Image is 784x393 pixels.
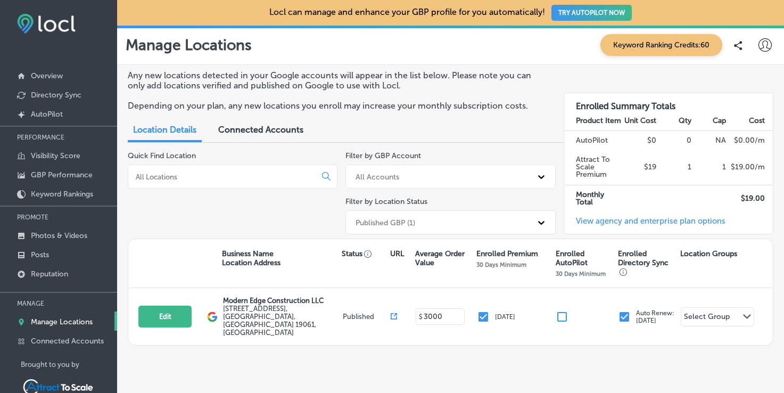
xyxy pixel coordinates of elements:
th: Cap [692,111,727,131]
button: TRY AUTOPILOT NOW [551,5,632,21]
p: Status [342,249,390,258]
img: fda3e92497d09a02dc62c9cd864e3231.png [17,14,76,34]
label: Filter by Location Status [345,197,427,206]
p: $ [419,313,423,321]
p: URL [390,249,404,258]
p: Enrolled AutoPilot [556,249,613,267]
label: Quick Find Location [128,151,196,160]
input: All Locations [135,172,313,182]
p: [DATE] [495,313,515,321]
td: $ 19.00 [727,185,773,212]
p: Published [343,313,391,321]
p: Enrolled Directory Sync [618,249,675,276]
p: Location Groups [680,249,737,258]
td: Monthly Total [564,185,622,212]
label: [STREET_ADDRESS] , [GEOGRAPHIC_DATA], [GEOGRAPHIC_DATA] 19061, [GEOGRAPHIC_DATA] [223,305,340,337]
p: Business Name Location Address [222,249,280,267]
strong: Product Item [576,116,621,125]
p: Visibility Score [31,151,80,160]
td: $0 [622,130,657,150]
span: Connected Accounts [218,125,303,135]
p: Auto Renew: [DATE] [636,309,674,324]
p: Enrolled Premium [476,249,538,258]
p: AutoPilot [31,110,63,119]
th: Unit Cost [622,111,657,131]
img: logo [207,312,218,322]
td: 1 [692,150,727,185]
button: Edit [138,306,192,327]
td: $ 0.00 /m [727,130,773,150]
th: Cost [727,111,773,131]
h3: Enrolled Summary Totals [564,93,773,111]
p: Photos & Videos [31,231,87,240]
p: Modern Edge Construction LLC [223,297,340,305]
td: 0 [657,130,691,150]
span: Keyword Ranking Credits: 60 [600,34,722,56]
p: Keyword Rankings [31,190,93,199]
p: Directory Sync [31,91,81,100]
p: Connected Accounts [31,337,104,346]
p: 30 Days Minimum [556,270,606,277]
p: 30 Days Minimum [476,261,526,268]
td: 1 [657,150,691,185]
td: $ 19.00 /m [727,150,773,185]
a: View agency and enterprise plan options [564,216,725,234]
p: Manage Locations [126,36,252,54]
p: Average Order Value [415,249,472,267]
p: Depending on your plan, any new locations you enroll may increase your monthly subscription costs. [128,101,547,111]
span: Location Details [133,125,196,135]
p: Any new locations detected in your Google accounts will appear in the list below. Please note you... [128,70,547,91]
p: Brought to you by [21,361,117,369]
p: Manage Locations [31,317,93,326]
div: Select Group [684,312,730,324]
td: $19 [622,150,657,185]
td: NA [692,130,727,150]
p: Posts [31,250,49,259]
td: AutoPilot [564,130,622,150]
div: All Accounts [356,172,399,181]
label: Filter by GBP Account [345,151,421,160]
p: Reputation [31,269,68,279]
div: Published GBP (1) [356,218,415,227]
p: Overview [31,71,63,80]
th: Qty [657,111,691,131]
td: Attract To Scale Premium [564,150,622,185]
p: GBP Performance [31,170,93,179]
